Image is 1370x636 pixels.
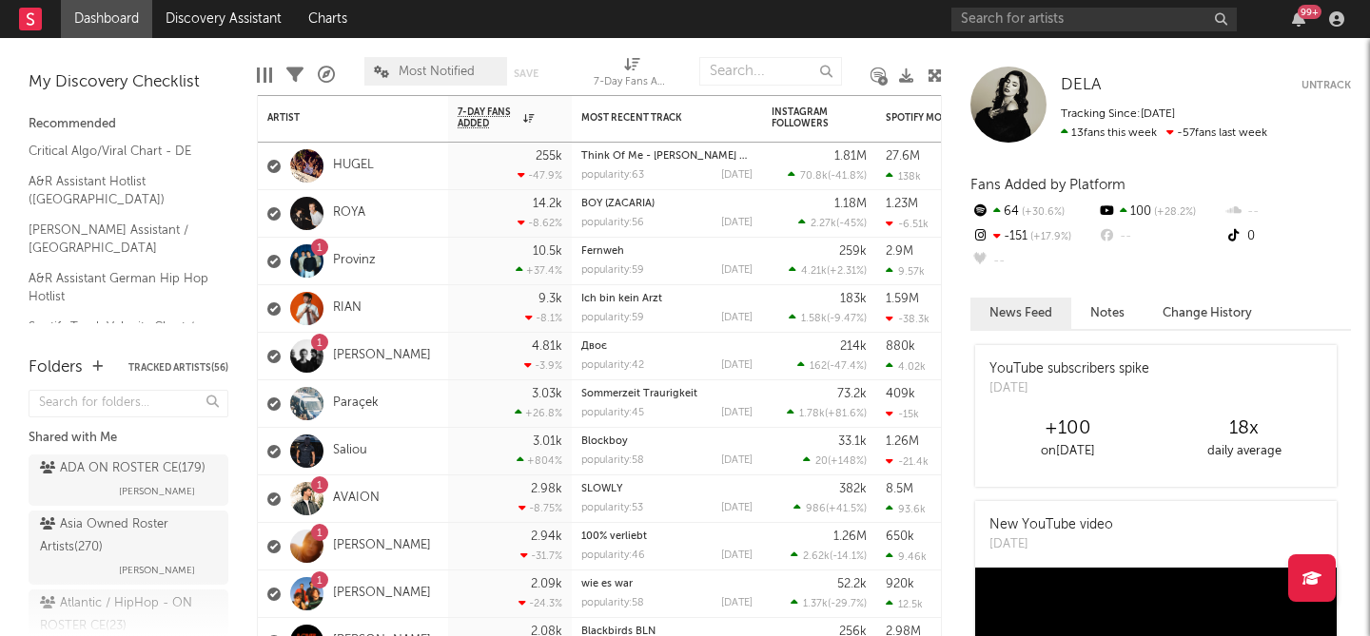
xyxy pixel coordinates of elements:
span: +17.9 % [1027,232,1071,242]
div: on [DATE] [980,440,1156,463]
div: [DATE] [721,360,753,371]
button: News Feed [970,298,1071,329]
a: Sommerzeit Traurigkeit [581,389,697,399]
a: Ich bin kein Arzt [581,294,662,304]
div: ( ) [791,549,867,562]
div: 4.81k [532,340,562,353]
a: [PERSON_NAME] [333,538,431,554]
div: -38.3k [886,313,930,325]
a: ADA ON ROSTER CE(179)[PERSON_NAME] [29,454,228,506]
div: BOY (ZACARIA) [581,199,753,209]
div: 1.26M [886,435,919,448]
div: 33.1k [838,435,867,448]
div: -- [1097,224,1223,249]
div: ( ) [803,454,867,467]
div: ( ) [791,597,867,609]
span: 2.62k [803,551,830,562]
div: 2.98k [531,483,562,495]
a: Provinz [333,253,376,269]
span: 7-Day Fans Added [458,106,519,129]
div: ( ) [797,359,867,372]
div: Most Recent Track [581,112,724,124]
div: popularity: 56 [581,218,644,228]
span: [PERSON_NAME] [119,559,195,582]
div: 8.5M [886,483,913,495]
div: popularity: 45 [581,408,644,418]
button: Untrack [1301,76,1351,95]
a: A&R Assistant German Hip Hop Hotlist [29,268,209,307]
span: -29.7 % [831,599,864,609]
div: Instagram Followers [772,106,838,129]
a: [PERSON_NAME] [333,586,431,602]
div: [DATE] [721,455,753,466]
span: +148 % [831,456,864,467]
div: wie es war [581,579,753,589]
span: [PERSON_NAME] [119,480,195,503]
div: 1.81M [834,150,867,163]
div: popularity: 58 [581,598,644,608]
div: A&R Pipeline [318,48,335,103]
div: popularity: 59 [581,265,644,276]
div: 255k [536,150,562,163]
div: New YouTube video [989,515,1113,535]
div: ( ) [787,407,867,419]
div: -8.62 % [518,217,562,229]
div: ( ) [793,502,867,514]
div: popularity: 53 [581,503,643,513]
span: Tracking Since: [DATE] [1061,108,1175,120]
div: ( ) [798,217,867,229]
div: 99 + [1298,5,1321,19]
div: popularity: 58 [581,455,644,466]
span: 1.37k [803,599,828,609]
div: 650k [886,530,914,543]
div: 100% verliebt [581,531,753,542]
input: Search for artists [951,8,1237,31]
a: Saliou [333,443,367,459]
div: 920k [886,578,914,590]
div: Spotify Monthly Listeners [886,112,1028,124]
div: Artist [267,112,410,124]
a: Spotify Track Velocity Chart / DE [29,317,209,356]
div: 73.2k [837,388,867,400]
div: [DATE] [721,550,753,561]
span: -45 % [839,219,864,229]
a: SLOWLY [581,484,622,494]
div: ( ) [789,264,867,277]
a: A&R Assistant Hotlist ([GEOGRAPHIC_DATA]) [29,171,209,210]
a: Think Of Me - [PERSON_NAME] Remix [581,151,770,162]
a: wie es war [581,579,633,589]
div: 2.9M [886,245,913,258]
a: [PERSON_NAME] Assistant / [GEOGRAPHIC_DATA] [29,220,209,259]
div: [DATE] [721,170,753,181]
a: BOY (ZACARIA) [581,199,655,209]
span: Most Notified [399,66,475,78]
div: -24.3 % [519,597,562,609]
div: 9.46k [886,550,927,563]
div: 9.3k [538,293,562,305]
div: [DATE] [721,503,753,513]
div: SLOWLY [581,484,753,494]
div: [DATE] [721,313,753,323]
div: 10.5k [533,245,562,258]
div: Двоє [581,341,753,352]
div: +804 % [517,454,562,467]
a: Critical Algo/Viral Chart - DE [29,141,209,162]
div: 214k [840,340,867,353]
div: 0 [1224,224,1351,249]
span: 2.27k [811,219,836,229]
div: [DATE] [721,265,753,276]
div: Filters [286,48,303,103]
div: 4.02k [886,360,926,373]
div: [DATE] [721,218,753,228]
div: Fernweh [581,246,753,257]
div: Blockboy [581,436,753,447]
div: 382k [839,483,867,495]
div: 3.01k [533,435,562,448]
button: Notes [1071,298,1144,329]
div: 93.6k [886,503,926,515]
div: Sommerzeit Traurigkeit [581,389,753,399]
div: popularity: 59 [581,313,644,323]
div: 1.59M [886,293,919,305]
div: 64 [970,200,1097,224]
button: Tracked Artists(56) [128,363,228,373]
